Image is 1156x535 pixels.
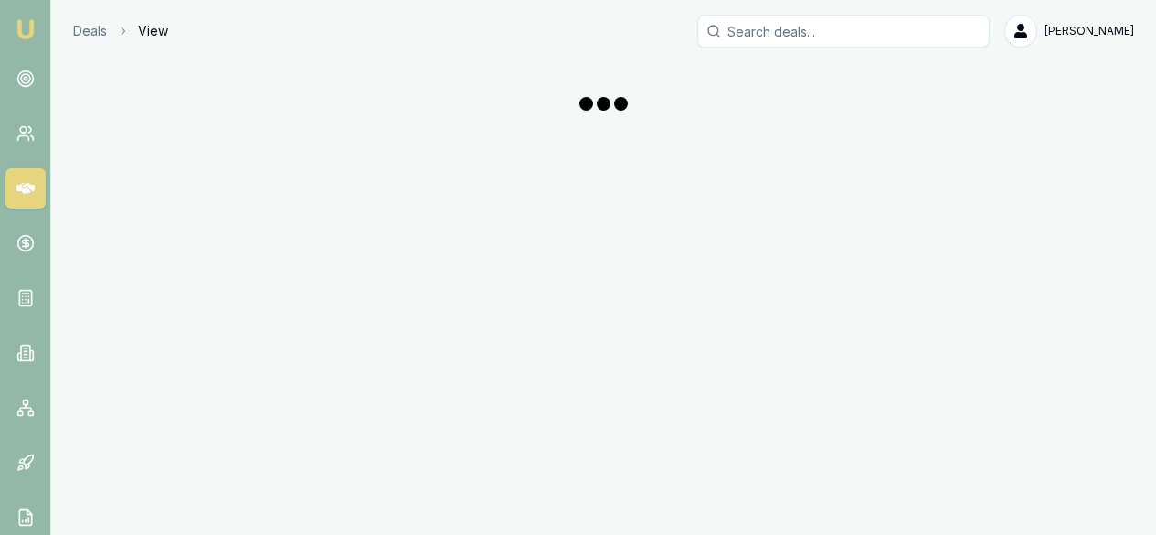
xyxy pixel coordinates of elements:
[73,22,168,40] nav: breadcrumb
[73,22,107,40] a: Deals
[138,22,168,40] span: View
[15,18,37,40] img: emu-icon-u.png
[697,15,990,48] input: Search deals
[1045,24,1134,38] span: [PERSON_NAME]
